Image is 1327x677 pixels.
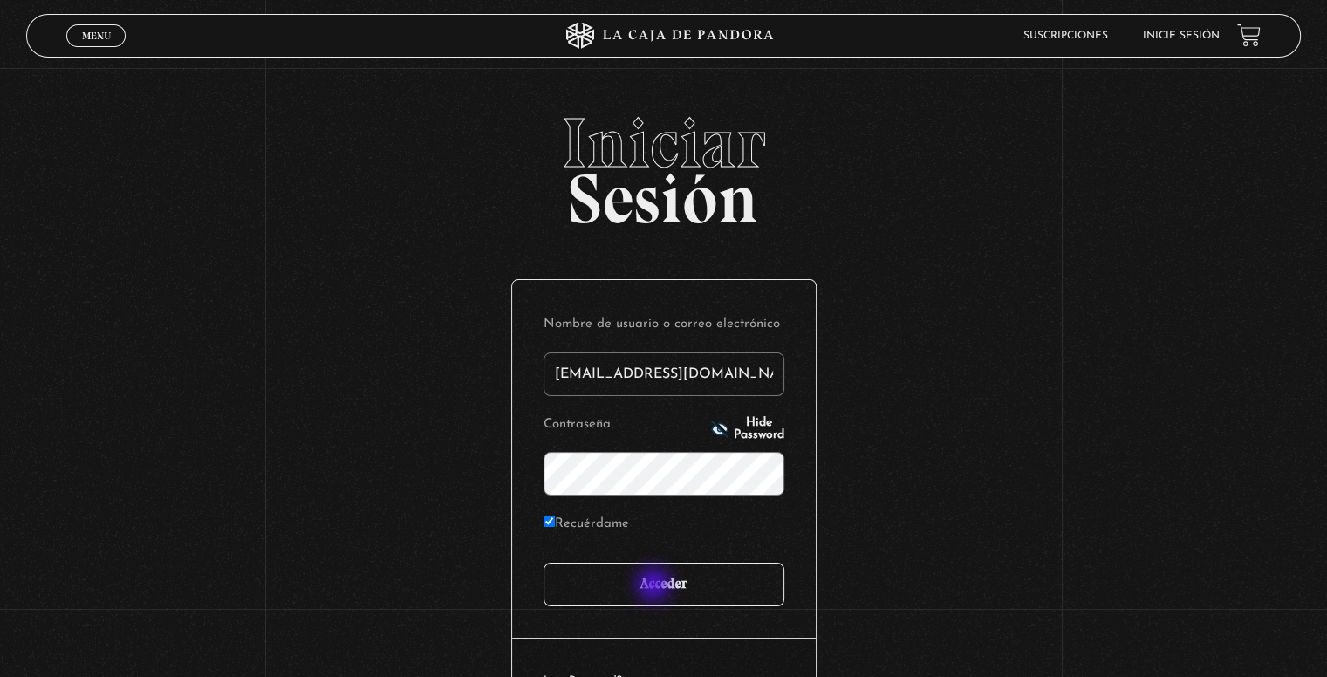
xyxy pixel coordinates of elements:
[734,417,784,441] span: Hide Password
[1237,24,1261,47] a: View your shopping cart
[544,511,629,538] label: Recuérdame
[544,412,706,439] label: Contraseña
[76,44,117,57] span: Cerrar
[544,516,555,527] input: Recuérdame
[544,311,784,338] label: Nombre de usuario o correo electrónico
[1143,31,1220,41] a: Inicie sesión
[26,108,1300,220] h2: Sesión
[711,417,784,441] button: Hide Password
[544,563,784,606] input: Acceder
[26,108,1300,178] span: Iniciar
[1023,31,1108,41] a: Suscripciones
[82,31,111,41] span: Menu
